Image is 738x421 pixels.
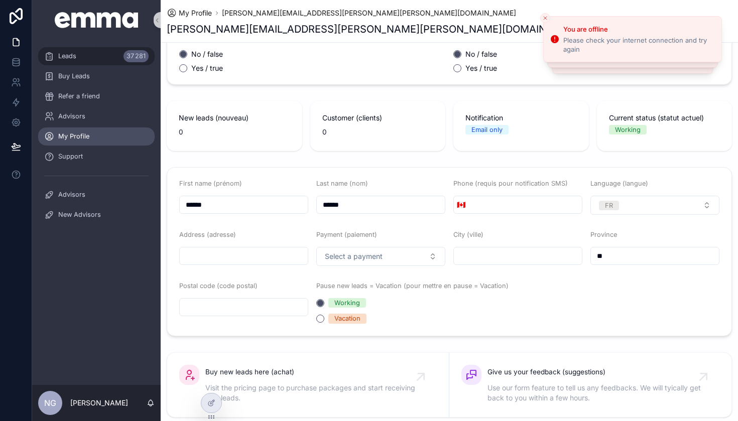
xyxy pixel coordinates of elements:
span: 🇨🇦 [457,200,465,210]
span: Visit the pricing page to purchase packages and start receiving new leads. [205,383,421,403]
span: Postal code (code postal) [179,282,258,290]
button: Select Button [316,247,445,266]
span: Province [590,231,617,238]
span: Phone (requis pour notification SMS) [453,180,568,187]
span: Language (langue) [590,180,648,187]
button: Close toast [540,13,550,23]
a: Leads37 281 [38,47,155,65]
div: Email only [471,125,503,134]
span: Advisors [58,191,85,199]
span: Last name (nom) [316,180,368,187]
div: Vacation [334,314,360,323]
span: Support [58,153,83,161]
div: You are offline [563,25,713,35]
span: Use our form feature to tell us any feedbacks. We will tyically get back to you within a few hours. [487,383,703,403]
span: My Profile [58,132,89,141]
label: Yes / true [465,65,497,72]
img: App logo [55,12,139,28]
a: Advisors [38,186,155,204]
div: Please check your internet connection and try again [563,36,713,54]
a: My Profile [167,8,212,18]
a: Buy new leads here (achat)Visit the pricing page to purchase packages and start receiving new leads. [167,353,449,417]
a: Give us your feedback (suggestions)Use our form feature to tell us any feedbacks. We will tyicall... [449,353,731,417]
span: My Profile [179,8,212,18]
span: 0 [179,125,290,139]
div: 37 281 [124,50,149,62]
span: Advisors [58,112,85,120]
span: City (ville) [453,231,483,238]
span: Pause new leads = Vacation (pour mettre en pause = Vacation) [316,282,509,290]
label: Yes / true [191,65,223,72]
label: No / false [191,51,223,58]
span: Leads [58,52,76,60]
div: Working [334,298,360,308]
button: Select Button [590,196,719,215]
h1: [PERSON_NAME][EMAIL_ADDRESS][PERSON_NAME][PERSON_NAME][DOMAIN_NAME] [167,22,584,36]
span: Address (adresse) [179,231,236,238]
a: Buy Leads [38,67,155,85]
span: New leads (nouveau) [179,113,290,123]
span: First name (prénom) [179,180,242,187]
span: 0 [322,125,434,139]
span: Customer (clients) [322,113,434,123]
a: New Advisors [38,206,155,224]
a: [PERSON_NAME][EMAIL_ADDRESS][PERSON_NAME][PERSON_NAME][DOMAIN_NAME] [222,8,516,18]
p: [PERSON_NAME] [70,398,128,408]
span: Buy Leads [58,72,90,80]
span: Payment (paiement) [316,231,377,238]
span: NG [44,397,56,409]
iframe: Spotlight [1,48,19,66]
span: Refer a friend [58,92,100,100]
span: Give us your feedback (suggestions) [487,365,703,379]
div: Working [615,125,641,134]
a: Support [38,148,155,166]
a: Advisors [38,107,155,125]
span: Buy new leads here (achat) [205,365,421,379]
span: Select a payment [325,251,383,261]
span: New Advisors [58,211,101,219]
span: Current status (statut actuel) [609,113,720,123]
a: My Profile [38,127,155,146]
button: Select Button [454,196,468,214]
div: scrollable content [32,40,161,237]
div: FR [605,201,613,210]
span: Notification [465,113,577,123]
a: Refer a friend [38,87,155,105]
label: No / false [465,51,497,58]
